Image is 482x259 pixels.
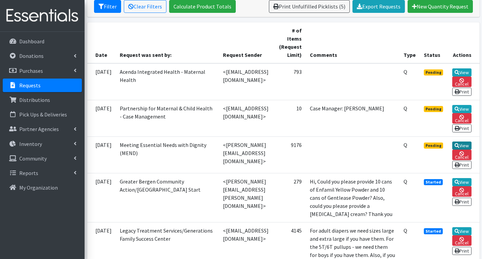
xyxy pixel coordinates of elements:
td: [DATE] [87,173,116,222]
td: 793 [274,63,306,100]
th: Date [87,22,116,63]
a: Cancel [452,235,472,246]
th: Request Sender [219,22,274,63]
span: Started [424,179,443,185]
a: Partner Agencies [3,122,82,136]
a: Cancel [452,186,472,197]
p: Requests [19,82,41,89]
th: # of Items (Request Limit) [274,22,306,63]
abbr: Quantity [404,68,407,75]
a: My Organization [3,181,82,194]
p: Partner Agencies [19,126,59,132]
abbr: Quantity [404,142,407,148]
td: Greater Bergen Community Action/[GEOGRAPHIC_DATA] Start [116,173,219,222]
th: Status [420,22,448,63]
th: Request was sent by: [116,22,219,63]
th: Comments [306,22,399,63]
span: Started [424,228,443,234]
a: View [452,227,472,235]
a: Community [3,152,82,165]
td: Partnership for Maternal & Child Health - Case Management [116,100,219,136]
abbr: Quantity [404,178,407,185]
th: Actions [448,22,480,63]
td: <[EMAIL_ADDRESS][DOMAIN_NAME]> [219,63,274,100]
span: Pending [424,69,443,75]
p: Distributions [19,96,50,103]
td: [DATE] [87,63,116,100]
td: <[PERSON_NAME][EMAIL_ADDRESS][DOMAIN_NAME]> [219,137,274,173]
a: Print [452,161,472,169]
td: Acenda Integrated Health - Maternal Health [116,63,219,100]
p: Reports [19,170,38,176]
td: [DATE] [87,100,116,136]
a: Print [452,88,472,96]
td: 9176 [274,137,306,173]
abbr: Quantity [404,105,407,112]
a: Pick Ups & Deliveries [3,108,82,121]
a: Cancel [452,113,472,124]
p: Dashboard [19,38,44,45]
td: [DATE] [87,137,116,173]
td: Meeting Essential Needs with Dignity (MEND) [116,137,219,173]
p: Pick Ups & Deliveries [19,111,67,118]
a: Print [452,247,472,255]
a: Print [452,124,472,132]
a: View [452,178,472,186]
td: Case Manager: [PERSON_NAME] [306,100,399,136]
a: View [452,105,472,113]
abbr: Quantity [404,227,407,234]
p: Purchases [19,67,43,74]
td: Hi, Could you please provide 10 cans of Enfamil Yellow Powder and 10 cans of Gentlease Powder? Al... [306,173,399,222]
p: Inventory [19,141,42,147]
a: Distributions [3,93,82,107]
td: <[EMAIL_ADDRESS][DOMAIN_NAME]> [219,100,274,136]
a: Inventory [3,137,82,151]
p: Donations [19,52,44,59]
a: Purchases [3,64,82,78]
a: Cancel [452,77,472,87]
p: My Organization [19,184,58,191]
a: Cancel [452,150,472,160]
a: Print [452,198,472,206]
th: Type [399,22,420,63]
span: Pending [424,106,443,112]
a: View [452,142,472,150]
td: 10 [274,100,306,136]
td: 279 [274,173,306,222]
p: Community [19,155,47,162]
span: Pending [424,143,443,149]
td: <[PERSON_NAME][EMAIL_ADDRESS][PERSON_NAME][DOMAIN_NAME]> [219,173,274,222]
a: Reports [3,166,82,180]
a: Donations [3,49,82,63]
img: HumanEssentials [3,4,82,27]
a: Requests [3,79,82,92]
a: View [452,68,472,77]
a: Dashboard [3,35,82,48]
